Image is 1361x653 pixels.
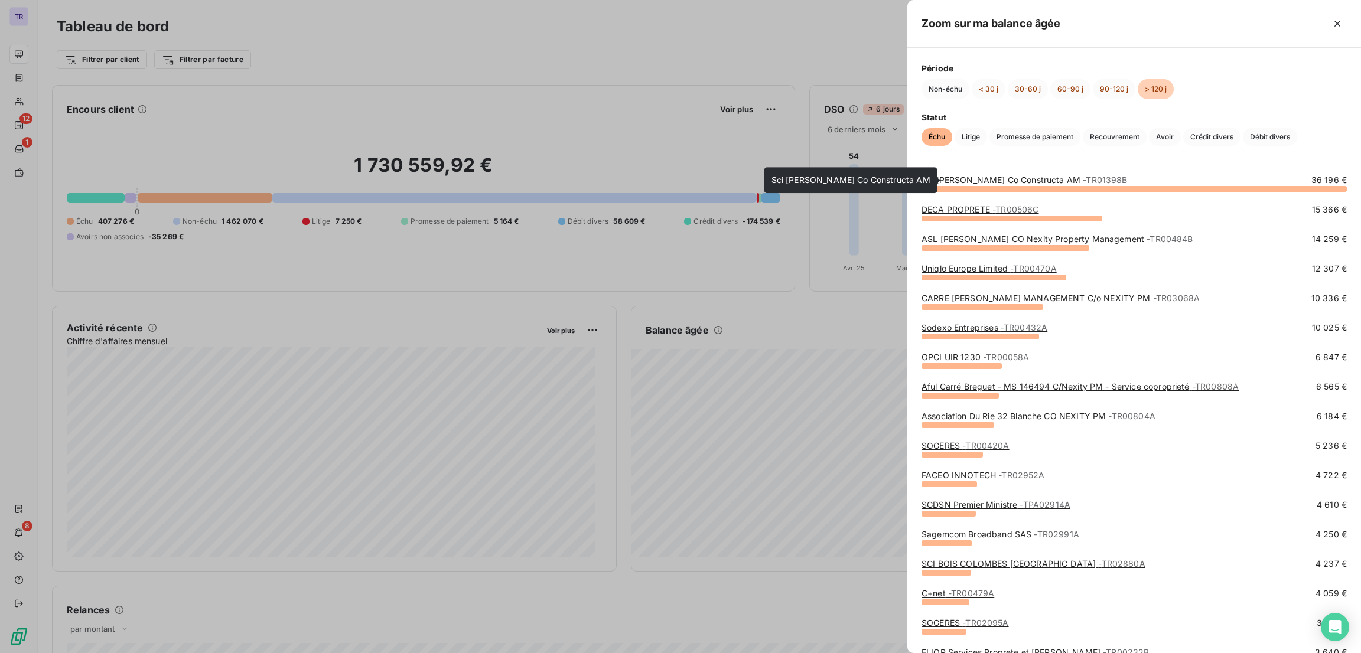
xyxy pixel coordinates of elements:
[962,618,1008,628] span: - TR02095A
[922,111,1347,123] span: Statut
[1316,587,1347,599] span: 4 059 €
[1311,292,1347,304] span: 10 336 €
[1316,469,1347,481] span: 4 722 €
[1008,79,1048,99] button: 30-60 j
[1317,499,1347,511] span: 4 610 €
[922,618,1009,628] a: SOGERES
[922,62,1347,74] span: Période
[1312,204,1347,216] span: 15 366 €
[1083,128,1147,146] button: Recouvrement
[1316,381,1347,393] span: 6 565 €
[922,440,1010,450] a: SOGERES
[1098,559,1145,569] span: - TR02880A
[922,411,1155,421] a: Association Du Rie 32 Blanche CO NEXITY PM
[1153,293,1200,303] span: - TR03068A
[1183,128,1240,146] button: Crédit divers
[1034,529,1079,539] span: - TR02991A
[922,263,1057,273] a: Uniqlo Europe Limited
[1001,322,1047,332] span: - TR00432A
[1243,128,1297,146] button: Débit divers
[983,352,1029,362] span: - TR00058A
[1147,234,1193,244] span: - TR00484B
[1317,617,1347,629] span: 3 818 €
[922,79,969,99] button: Non-échu
[1149,128,1181,146] button: Avoir
[771,175,930,185] span: Sci [PERSON_NAME] Co Constructa AM
[1316,440,1347,452] span: 5 236 €
[1108,411,1155,421] span: - TR00804A
[1312,322,1347,334] span: 10 025 €
[992,204,1038,214] span: - TR00506C
[922,204,1038,214] a: DECA PROPRETE
[1316,351,1347,363] span: 6 847 €
[1093,79,1135,99] button: 90-120 j
[922,499,1070,510] a: SGDSN Premier Ministre
[922,175,1128,185] a: Sci [PERSON_NAME] Co Constructa AM
[989,128,1080,146] button: Promesse de paiement
[922,234,1193,244] a: ASL [PERSON_NAME] CO Nexity Property Management
[1311,174,1347,186] span: 36 196 €
[922,322,1047,332] a: Sodexo Entreprises
[922,15,1061,32] h5: Zoom sur ma balance âgée
[962,440,1009,450] span: - TR00420A
[1312,263,1347,275] span: 12 307 €
[922,588,994,598] a: C+net
[922,352,1029,362] a: OPCI UIR 1230
[1316,528,1347,540] span: 4 250 €
[948,588,994,598] span: - TR00479A
[998,470,1044,480] span: - TR02952A
[955,128,987,146] button: Litige
[922,529,1079,539] a: Sagemcom Broadband SAS
[1050,79,1090,99] button: 60-90 j
[922,381,1239,391] a: Aful Carré Breguet - MS 146494 C/Nexity PM - Service coproprieté
[1020,499,1070,510] span: - TPA02914A
[1312,233,1347,245] span: 14 259 €
[1083,175,1127,185] span: - TR01398B
[1138,79,1174,99] button: > 120 j
[1010,263,1056,273] span: - TR00470A
[922,293,1200,303] a: CARRE [PERSON_NAME] MANAGEMENT C/o NEXITY PM
[972,79,1005,99] button: < 30 j
[922,128,952,146] button: Échu
[1321,613,1349,641] div: Open Intercom Messenger
[922,470,1045,480] a: FACEO INNOTECH
[922,559,1145,569] a: SCI BOIS COLOMBES [GEOGRAPHIC_DATA]
[1317,410,1347,422] span: 6 184 €
[1192,381,1239,391] span: - TR00808A
[1316,558,1347,570] span: 4 237 €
